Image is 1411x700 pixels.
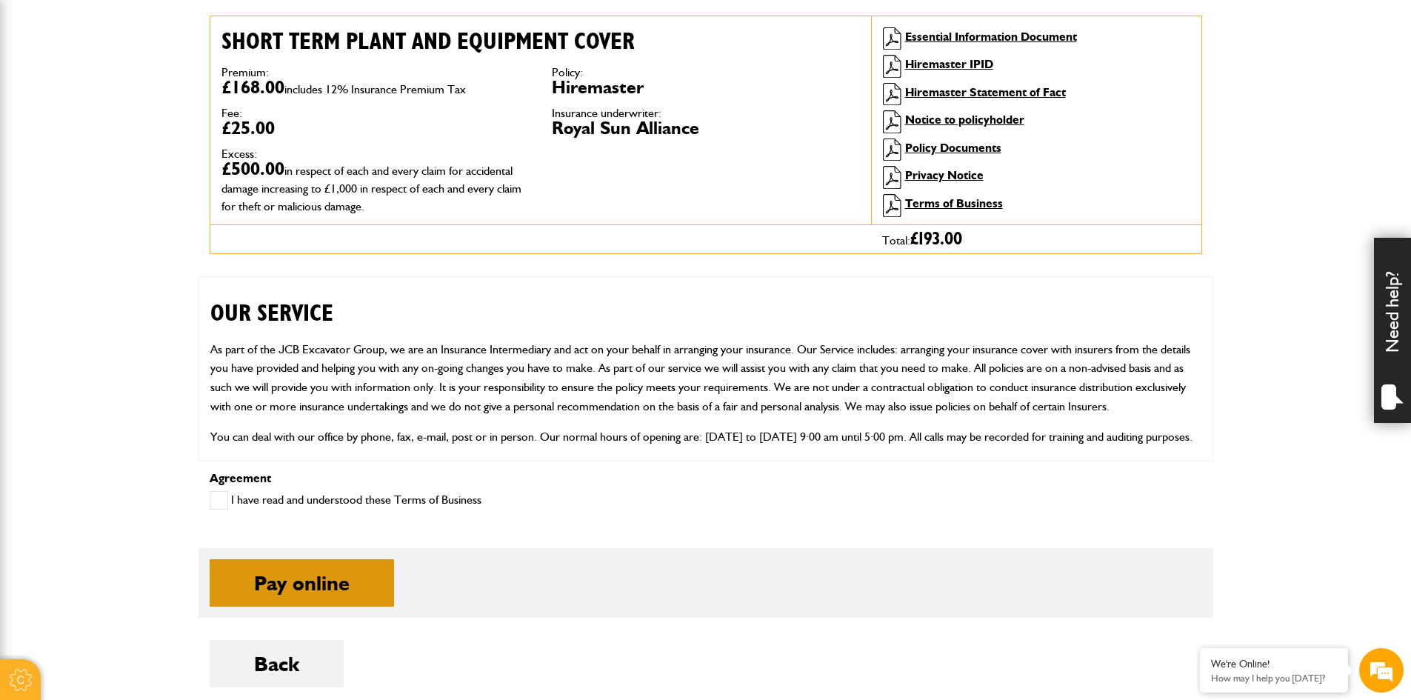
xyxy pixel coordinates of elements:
dt: Policy: [552,67,860,79]
img: d_20077148190_company_1631870298795_20077148190 [25,82,62,103]
div: We're Online! [1211,658,1337,670]
p: How may I help you today? [1211,673,1337,684]
em: Start Chat [201,456,269,476]
a: Essential Information Document [905,30,1077,44]
span: 193.00 [918,230,962,248]
span: £ [910,230,962,248]
a: Hiremaster Statement of Fact [905,85,1066,99]
input: Enter your email address [19,181,270,213]
p: You can deal with our office by phone, fax, e-mail, post or in person. Our normal hours of openin... [210,427,1201,447]
button: Pay online [210,559,394,607]
dd: £500.00 [221,160,530,213]
dt: Insurance underwriter: [552,107,860,119]
dd: Royal Sun Alliance [552,119,860,137]
label: I have read and understood these Terms of Business [210,491,481,510]
dt: Excess: [221,148,530,160]
p: As part of the JCB Excavator Group, we are an Insurance Intermediary and act on your behalf in ar... [210,340,1201,416]
button: Back [210,640,344,687]
span: in respect of each and every claim for accidental damage increasing to £1,000 in respect of each ... [221,164,521,213]
textarea: Type your message and hit 'Enter' [19,268,270,444]
a: Privacy Notice [905,168,984,182]
div: Need help? [1374,238,1411,423]
h2: Short term plant and equipment cover [221,27,860,56]
div: Total: [871,225,1201,253]
input: Enter your last name [19,137,270,170]
a: Notice to policyholder [905,113,1024,127]
p: Agreement [210,473,1202,484]
div: Minimize live chat window [243,7,278,43]
a: Policy Documents [905,141,1001,155]
dt: Fee: [221,107,530,119]
a: Hiremaster IPID [905,57,993,71]
dt: Premium: [221,67,530,79]
div: Chat with us now [77,83,249,102]
dd: £25.00 [221,119,530,137]
a: Terms of Business [905,196,1003,210]
input: Enter your phone number [19,224,270,257]
span: includes 12% Insurance Premium Tax [284,82,466,96]
h2: OUR SERVICE [210,277,1201,327]
dd: Hiremaster [552,79,860,96]
h2: CUSTOMER PROTECTION INFORMATION [210,459,1201,509]
dd: £168.00 [221,79,530,96]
